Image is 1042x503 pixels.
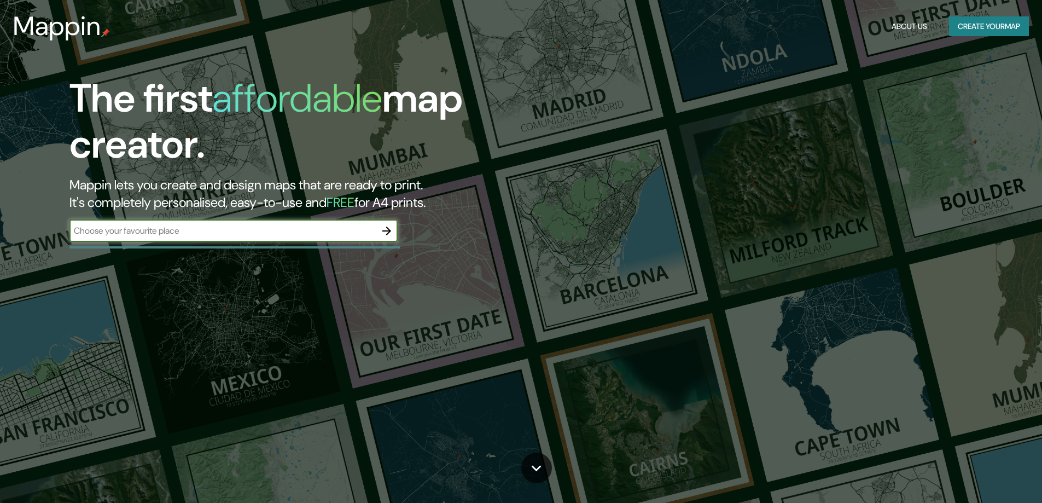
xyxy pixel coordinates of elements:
[949,16,1029,37] button: Create yourmap
[69,176,591,211] h2: Mappin lets you create and design maps that are ready to print. It's completely personalised, eas...
[13,11,101,42] h3: Mappin
[212,73,382,124] h1: affordable
[69,224,376,237] input: Choose your favourite place
[69,76,591,176] h1: The first map creator.
[887,16,932,37] button: About Us
[327,194,354,211] h5: FREE
[101,28,110,37] img: mappin-pin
